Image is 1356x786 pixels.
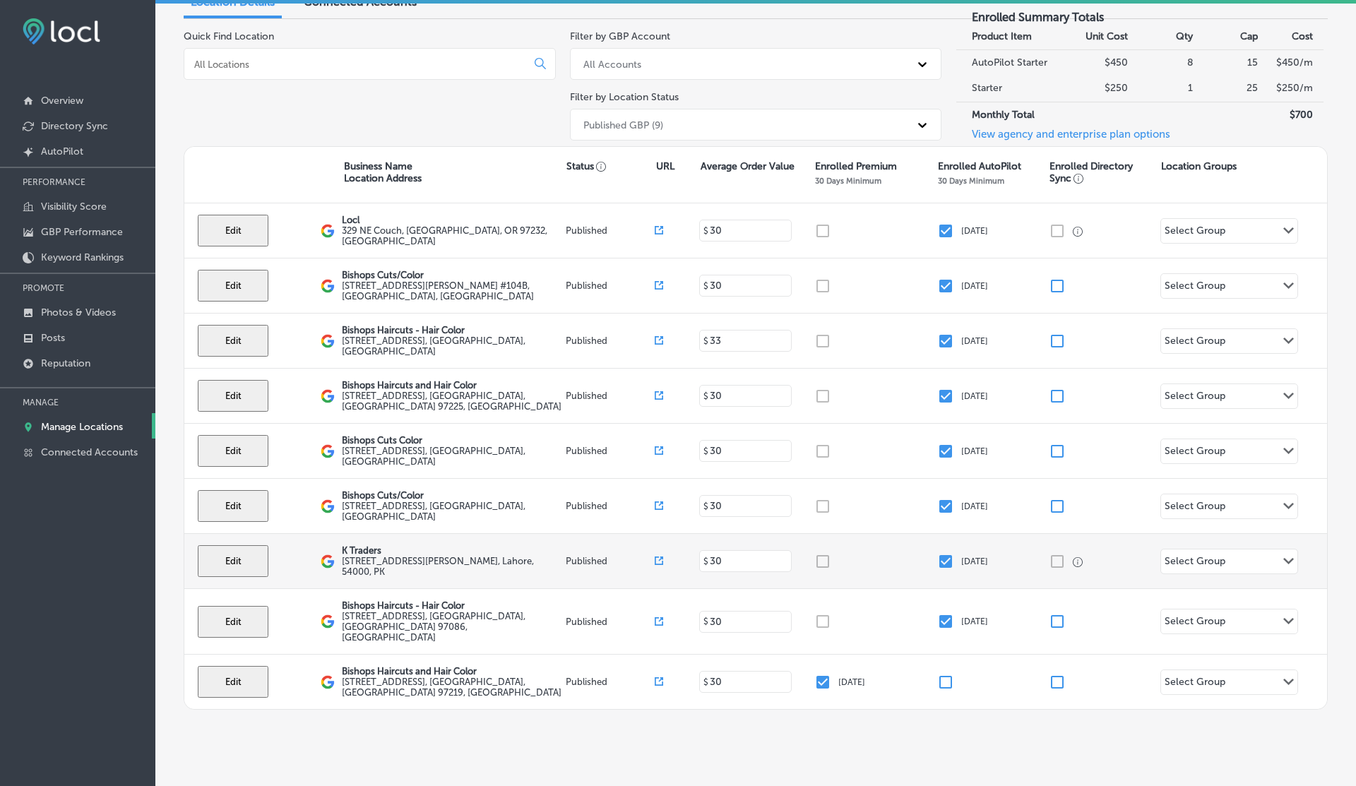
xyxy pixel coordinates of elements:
[198,270,268,302] button: Edit
[656,160,674,172] p: URL
[321,444,335,458] img: logo
[1129,49,1194,76] td: 8
[703,336,708,346] p: $
[344,160,422,184] p: Business Name Location Address
[1259,49,1324,76] td: $ 450 /m
[41,226,123,238] p: GBP Performance
[703,556,708,566] p: $
[956,76,1064,102] td: Starter
[41,120,108,132] p: Directory Sync
[938,160,1021,172] p: Enrolled AutoPilot
[342,600,562,611] p: Bishops Haircuts - Hair Color
[961,336,988,346] p: [DATE]
[41,145,83,157] p: AutoPilot
[703,391,708,401] p: $
[703,617,708,626] p: $
[342,270,562,280] p: Bishops Cuts/Color
[342,335,562,357] label: [STREET_ADDRESS] , [GEOGRAPHIC_DATA], [GEOGRAPHIC_DATA]
[703,446,708,456] p: $
[342,677,562,698] label: [STREET_ADDRESS] , [GEOGRAPHIC_DATA], [GEOGRAPHIC_DATA] 97219, [GEOGRAPHIC_DATA]
[703,281,708,291] p: $
[583,119,663,131] div: Published GBP (9)
[703,226,708,236] p: $
[342,556,562,577] label: [STREET_ADDRESS][PERSON_NAME] , Lahore, 54000, PK
[1129,24,1194,50] th: Qty
[815,176,881,186] p: 30 Days Minimum
[566,391,655,401] p: Published
[961,446,988,456] p: [DATE]
[321,499,335,513] img: logo
[198,215,268,246] button: Edit
[342,391,562,412] label: [STREET_ADDRESS] , [GEOGRAPHIC_DATA], [GEOGRAPHIC_DATA] 97225, [GEOGRAPHIC_DATA]
[198,545,268,577] button: Edit
[938,176,1004,186] p: 30 Days Minimum
[1194,24,1259,50] th: Cap
[198,490,268,522] button: Edit
[570,91,679,103] label: Filter by Location Status
[1259,24,1324,50] th: Cost
[41,251,124,263] p: Keyword Rankings
[1194,49,1259,76] td: 15
[198,606,268,638] button: Edit
[566,225,655,236] p: Published
[193,58,523,71] input: All Locations
[321,389,335,403] img: logo
[1165,280,1225,296] div: Select Group
[956,102,1064,128] td: Monthly Total
[961,226,988,236] p: [DATE]
[1165,555,1225,571] div: Select Group
[956,128,1170,151] a: View agency and enterprise plan options
[961,391,988,401] p: [DATE]
[1129,76,1194,102] td: 1
[41,421,123,433] p: Manage Locations
[342,435,562,446] p: Bishops Cuts Color
[321,279,335,293] img: logo
[1194,76,1259,102] td: 25
[198,325,268,357] button: Edit
[342,490,562,501] p: Bishops Cuts/Color
[342,611,562,643] label: [STREET_ADDRESS] , [GEOGRAPHIC_DATA], [GEOGRAPHIC_DATA] 97086, [GEOGRAPHIC_DATA]
[342,280,562,302] label: [STREET_ADDRESS][PERSON_NAME] #104B , [GEOGRAPHIC_DATA], [GEOGRAPHIC_DATA]
[41,446,138,458] p: Connected Accounts
[815,160,897,172] p: Enrolled Premium
[566,335,655,346] p: Published
[1165,615,1225,631] div: Select Group
[41,332,65,344] p: Posts
[1165,445,1225,461] div: Select Group
[1259,102,1324,128] td: $ 700
[583,58,641,70] div: All Accounts
[342,215,562,225] p: Locl
[23,18,100,44] img: fda3e92497d09a02dc62c9cd864e3231.png
[342,501,562,522] label: [STREET_ADDRESS] , [GEOGRAPHIC_DATA], [GEOGRAPHIC_DATA]
[198,380,268,412] button: Edit
[1161,160,1237,172] p: Location Groups
[1165,335,1225,351] div: Select Group
[961,501,988,511] p: [DATE]
[956,49,1064,76] td: AutoPilot Starter
[1064,76,1129,102] td: $250
[342,545,562,556] p: K Traders
[961,617,988,626] p: [DATE]
[972,30,1032,42] strong: Product Item
[198,435,268,467] button: Edit
[566,617,655,627] p: Published
[321,224,335,238] img: logo
[342,225,562,246] label: 329 NE Couch , [GEOGRAPHIC_DATA], OR 97232, [GEOGRAPHIC_DATA]
[961,281,988,291] p: [DATE]
[703,677,708,687] p: $
[342,446,562,467] label: [STREET_ADDRESS] , [GEOGRAPHIC_DATA], [GEOGRAPHIC_DATA]
[961,556,988,566] p: [DATE]
[566,280,655,291] p: Published
[1165,225,1225,241] div: Select Group
[1064,24,1129,50] th: Unit Cost
[41,357,90,369] p: Reputation
[566,446,655,456] p: Published
[1259,76,1324,102] td: $ 250 /m
[41,95,83,107] p: Overview
[342,666,562,677] p: Bishops Haircuts and Hair Color
[566,677,655,687] p: Published
[321,554,335,568] img: logo
[41,306,116,318] p: Photos & Videos
[566,160,655,172] p: Status
[1165,676,1225,692] div: Select Group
